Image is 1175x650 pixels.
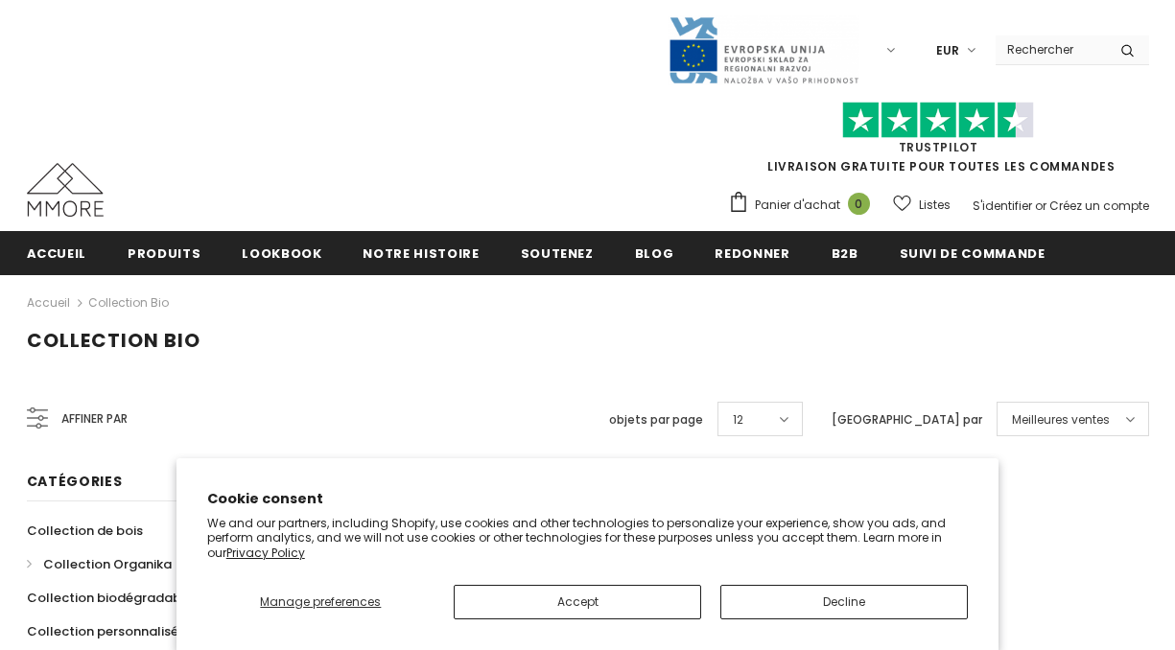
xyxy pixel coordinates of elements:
a: Javni Razpis [668,41,859,58]
span: Collection Bio [27,327,200,354]
span: Collection Organika [43,555,172,573]
span: 0 [848,193,870,215]
h2: Cookie consent [207,489,969,509]
span: Affiner par [61,408,128,429]
button: Manage preferences [207,585,435,619]
span: Notre histoire [363,244,479,263]
a: S'identifier [973,197,1032,214]
span: Manage preferences [260,593,381,610]
span: Listes [919,196,951,215]
label: [GEOGRAPHIC_DATA] par [832,410,982,429]
a: Redonner [715,231,789,274]
span: Collection personnalisée [27,622,186,640]
p: We and our partners, including Shopify, use cookies and other technologies to personalize your ex... [207,516,969,561]
a: Privacy Policy [226,545,305,561]
span: soutenez [521,244,594,263]
a: Notre histoire [363,231,479,274]
span: Blog [635,244,674,263]
span: Accueil [27,244,87,263]
label: objets par page [609,410,703,429]
a: Collection Bio [88,294,169,311]
a: Collection Organika [27,547,172,581]
span: Redonner [715,244,789,263]
a: soutenez [521,231,594,274]
a: TrustPilot [899,139,978,155]
span: Meilleures ventes [1012,410,1110,429]
a: Listes [893,188,951,221]
span: 12 [733,410,743,429]
a: Collection personnalisée [27,615,186,648]
span: Suivi de commande [900,244,1046,263]
a: Blog [635,231,674,274]
a: Lookbook [242,231,321,274]
span: Collection biodégradable [27,589,193,607]
img: Javni Razpis [668,15,859,85]
a: Créez un compte [1049,197,1149,214]
a: Accueil [27,291,70,314]
button: Accept [454,585,701,619]
span: Panier d'achat [755,196,840,215]
span: or [1035,197,1046,214]
a: Panier d'achat 0 [728,191,880,220]
img: Faites confiance aux étoiles pilotes [842,102,1034,139]
a: Collection de bois [27,514,143,547]
span: Catégories [27,472,123,491]
a: Accueil [27,231,87,274]
a: Suivi de commande [900,231,1046,274]
span: EUR [936,41,959,60]
a: Produits [128,231,200,274]
button: Decline [720,585,968,619]
span: Collection de bois [27,522,143,540]
span: LIVRAISON GRATUITE POUR TOUTES LES COMMANDES [728,110,1149,174]
span: Lookbook [242,244,321,263]
a: B2B [832,231,858,274]
span: Produits [128,244,200,263]
img: Cas MMORE [27,163,104,217]
span: B2B [832,244,858,263]
a: Collection biodégradable [27,581,193,615]
input: Search Site [996,35,1106,63]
